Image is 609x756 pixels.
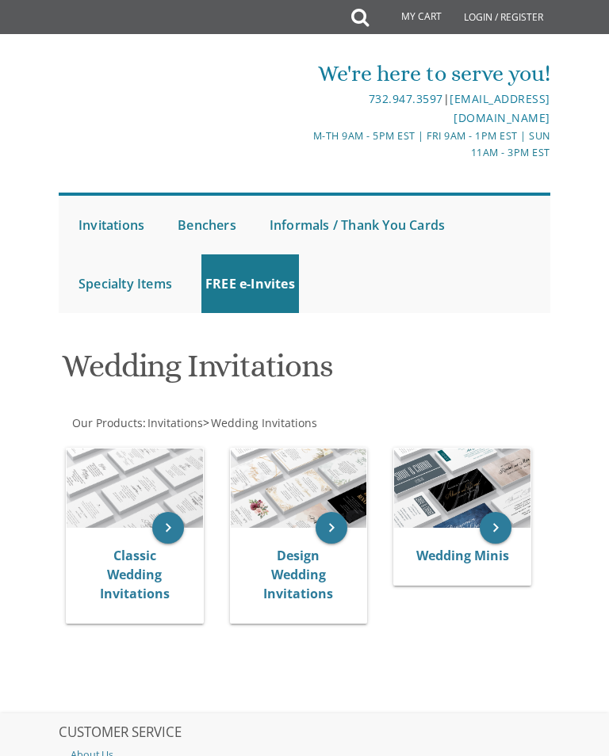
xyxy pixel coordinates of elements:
a: Our Products [71,415,143,430]
img: Wedding Minis [394,449,530,528]
a: Design Wedding Invitations [263,547,333,602]
a: FREE e-Invites [201,254,299,313]
img: Design Wedding Invitations [231,449,367,528]
div: | [305,90,550,128]
a: Classic Wedding Invitations [100,547,170,602]
img: Classic Wedding Invitations [67,449,203,528]
a: keyboard_arrow_right [480,512,511,544]
a: Invitations [75,196,148,254]
a: Wedding Minis [416,547,509,564]
span: > [203,415,317,430]
div: : [59,415,550,431]
a: Informals / Thank You Cards [266,196,449,254]
h2: CUSTOMER SERVICE [59,725,550,741]
a: My Cart [367,2,453,33]
a: 732.947.3597 [369,91,443,106]
a: Invitations [146,415,203,430]
span: Wedding Invitations [211,415,317,430]
div: We're here to serve you! [305,58,550,90]
a: keyboard_arrow_right [316,512,347,544]
a: Benchers [174,196,240,254]
a: Specialty Items [75,254,176,313]
h1: Wedding Invitations [62,349,546,395]
span: Invitations [147,415,203,430]
div: M-Th 9am - 5pm EST | Fri 9am - 1pm EST | Sun 11am - 3pm EST [305,128,550,162]
a: [EMAIL_ADDRESS][DOMAIN_NAME] [450,91,550,125]
a: keyboard_arrow_right [152,512,184,544]
a: Wedding Invitations [209,415,317,430]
